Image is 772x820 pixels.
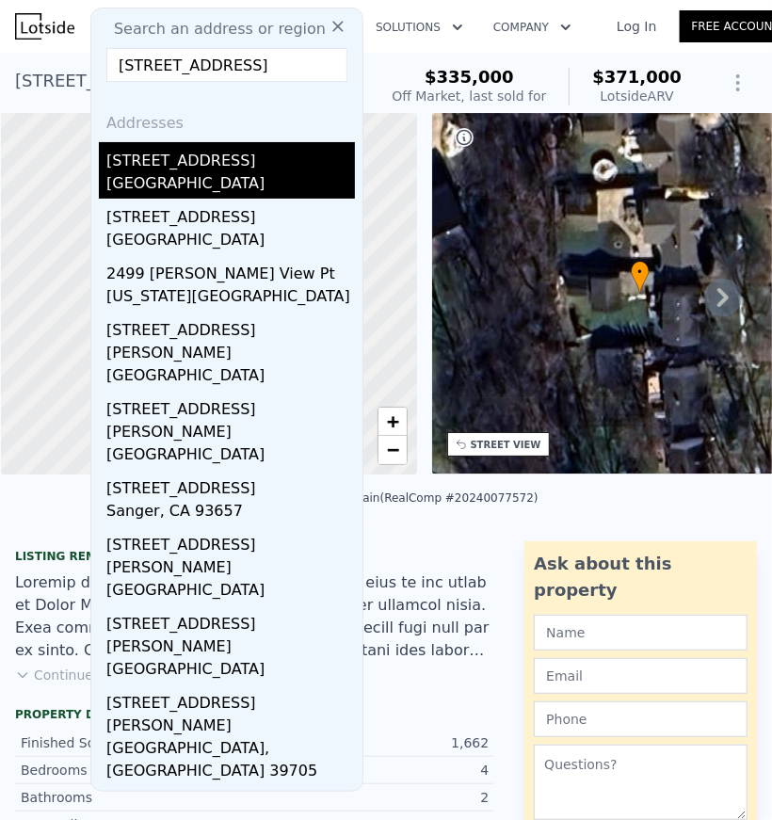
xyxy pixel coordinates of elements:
[386,410,398,433] span: +
[99,18,326,40] span: Search an address or region
[378,436,407,464] a: Zoom out
[106,443,355,470] div: [GEOGRAPHIC_DATA]
[233,491,538,505] div: Listed by EXP Realty Main (RealComp #20240077572)
[106,470,355,500] div: [STREET_ADDRESS]
[719,64,757,102] button: Show Options
[106,737,355,786] div: [GEOGRAPHIC_DATA], [GEOGRAPHIC_DATA] 39705
[386,438,398,461] span: −
[106,48,347,82] input: Enter an address, city, region, neighborhood or zip code
[255,733,490,752] div: 1,662
[106,391,355,443] div: [STREET_ADDRESS][PERSON_NAME]
[631,261,650,294] div: •
[594,17,679,36] a: Log In
[106,364,355,391] div: [GEOGRAPHIC_DATA]
[378,408,407,436] a: Zoom in
[15,549,494,564] div: Listing Remarks (Historical)
[534,551,748,603] div: Ask about this property
[534,701,748,737] input: Phone
[592,67,682,87] span: $371,000
[534,615,748,651] input: Name
[106,786,355,816] div: [STREET_ADDRESS]
[15,571,494,662] div: Loremip do sita consecte 4-adipisc, 6-elitsedd eius te inc utlab et Dolor Magn, aliq-en admin ven...
[99,97,355,142] div: Addresses
[255,788,490,807] div: 2
[21,788,255,807] div: Bathrooms
[21,733,255,752] div: Finished Sqft
[392,87,546,105] div: Off Market, last sold for
[255,761,490,780] div: 4
[106,500,355,526] div: Sanger, CA 93657
[15,707,494,722] div: Property details
[106,255,355,285] div: 2499 [PERSON_NAME] View Pt
[106,229,355,255] div: [GEOGRAPHIC_DATA]
[471,438,541,452] div: STREET VIEW
[631,264,650,281] span: •
[21,761,255,780] div: Bedrooms
[361,10,478,44] button: Solutions
[15,666,148,684] button: Continue reading
[592,87,682,105] div: Lotside ARV
[106,605,355,658] div: [STREET_ADDRESS][PERSON_NAME]
[106,199,355,229] div: [STREET_ADDRESS]
[534,658,748,694] input: Email
[15,68,362,94] div: [STREET_ADDRESS] , [GEOGRAPHIC_DATA] , MI 48178
[106,684,355,737] div: [STREET_ADDRESS][PERSON_NAME]
[106,142,355,172] div: [STREET_ADDRESS]
[106,172,355,199] div: [GEOGRAPHIC_DATA]
[425,67,514,87] span: $335,000
[15,13,74,40] img: Lotside
[106,312,355,364] div: [STREET_ADDRESS][PERSON_NAME]
[106,285,355,312] div: [US_STATE][GEOGRAPHIC_DATA]
[106,579,355,605] div: [GEOGRAPHIC_DATA]
[106,526,355,579] div: [STREET_ADDRESS][PERSON_NAME]
[478,10,587,44] button: Company
[106,658,355,684] div: [GEOGRAPHIC_DATA]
